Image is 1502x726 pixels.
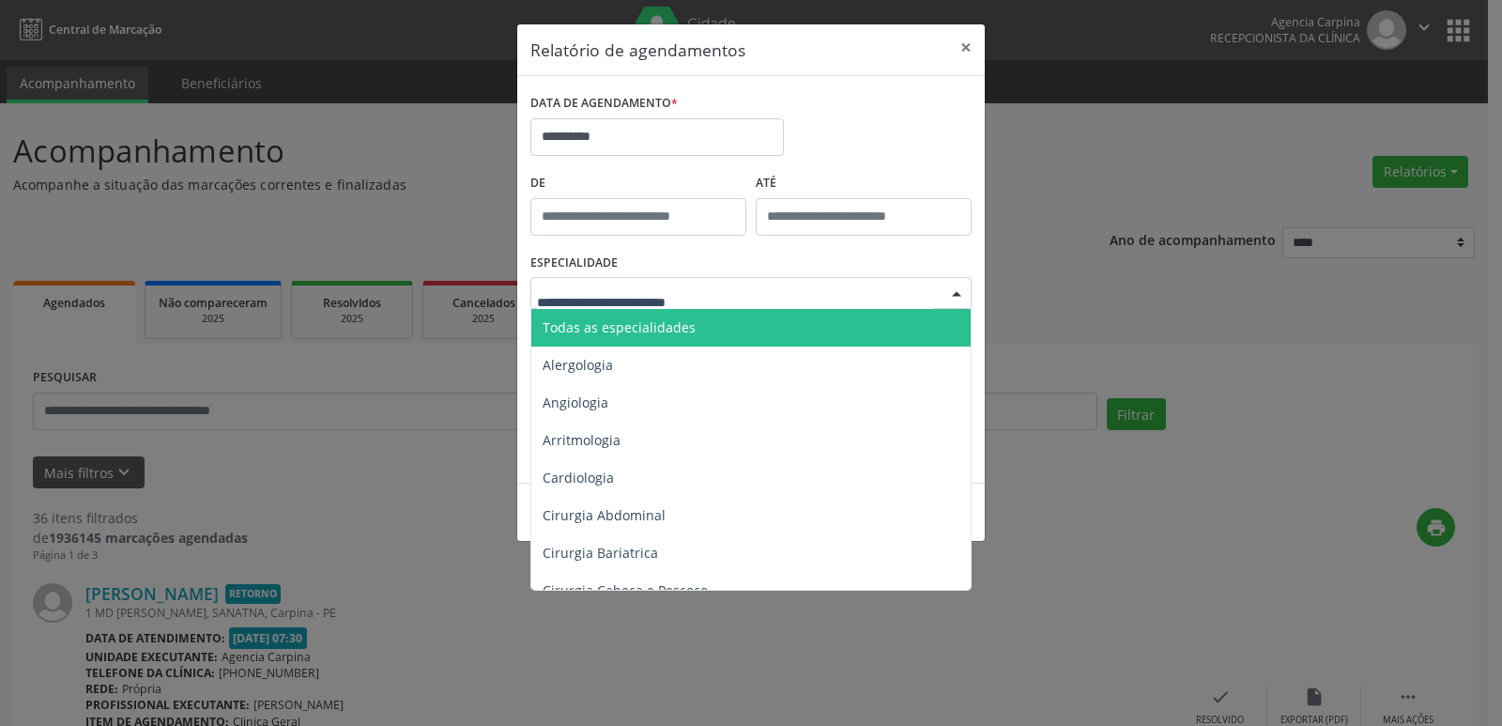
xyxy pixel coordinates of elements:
span: Angiologia [543,394,608,411]
span: Alergologia [543,356,613,374]
label: DATA DE AGENDAMENTO [530,89,678,118]
span: Todas as especialidades [543,318,696,336]
button: Close [947,24,985,70]
span: Arritmologia [543,431,621,449]
span: Cardiologia [543,469,614,487]
span: Cirurgia Cabeça e Pescoço [543,581,708,599]
span: Cirurgia Abdominal [543,506,666,524]
label: De [530,169,746,198]
span: Cirurgia Bariatrica [543,544,658,562]
h5: Relatório de agendamentos [530,38,745,62]
label: ATÉ [756,169,972,198]
label: ESPECIALIDADE [530,249,618,278]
